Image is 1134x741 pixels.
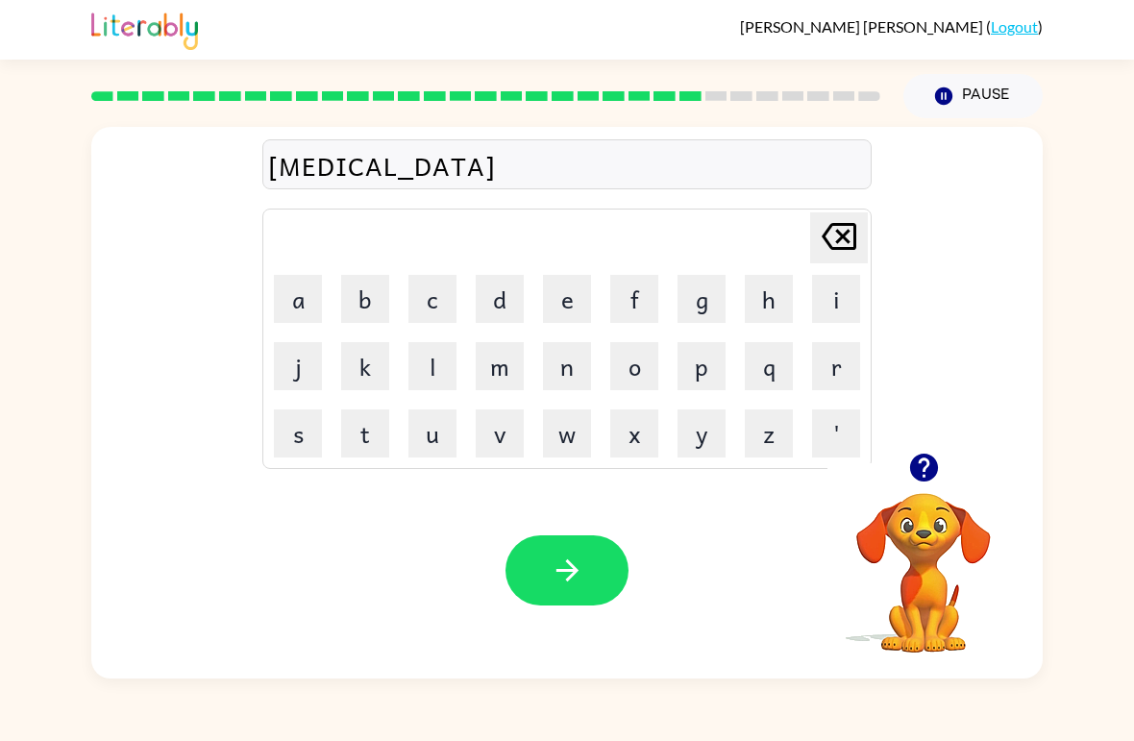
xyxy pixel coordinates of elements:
[341,342,389,390] button: k
[610,275,658,323] button: f
[745,409,793,457] button: z
[476,342,524,390] button: m
[610,342,658,390] button: o
[408,275,456,323] button: c
[903,74,1043,118] button: Pause
[678,409,726,457] button: y
[812,275,860,323] button: i
[341,409,389,457] button: t
[274,409,322,457] button: s
[408,409,456,457] button: u
[740,17,1043,36] div: ( )
[543,275,591,323] button: e
[745,342,793,390] button: q
[274,275,322,323] button: a
[543,342,591,390] button: n
[476,275,524,323] button: d
[678,342,726,390] button: p
[268,145,866,185] div: [MEDICAL_DATA]
[740,17,986,36] span: [PERSON_NAME] [PERSON_NAME]
[812,342,860,390] button: r
[678,275,726,323] button: g
[408,342,456,390] button: l
[991,17,1038,36] a: Logout
[543,409,591,457] button: w
[476,409,524,457] button: v
[610,409,658,457] button: x
[827,463,1020,655] video: Your browser must support playing .mp4 files to use Literably. Please try using another browser.
[341,275,389,323] button: b
[812,409,860,457] button: '
[745,275,793,323] button: h
[274,342,322,390] button: j
[91,8,198,50] img: Literably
